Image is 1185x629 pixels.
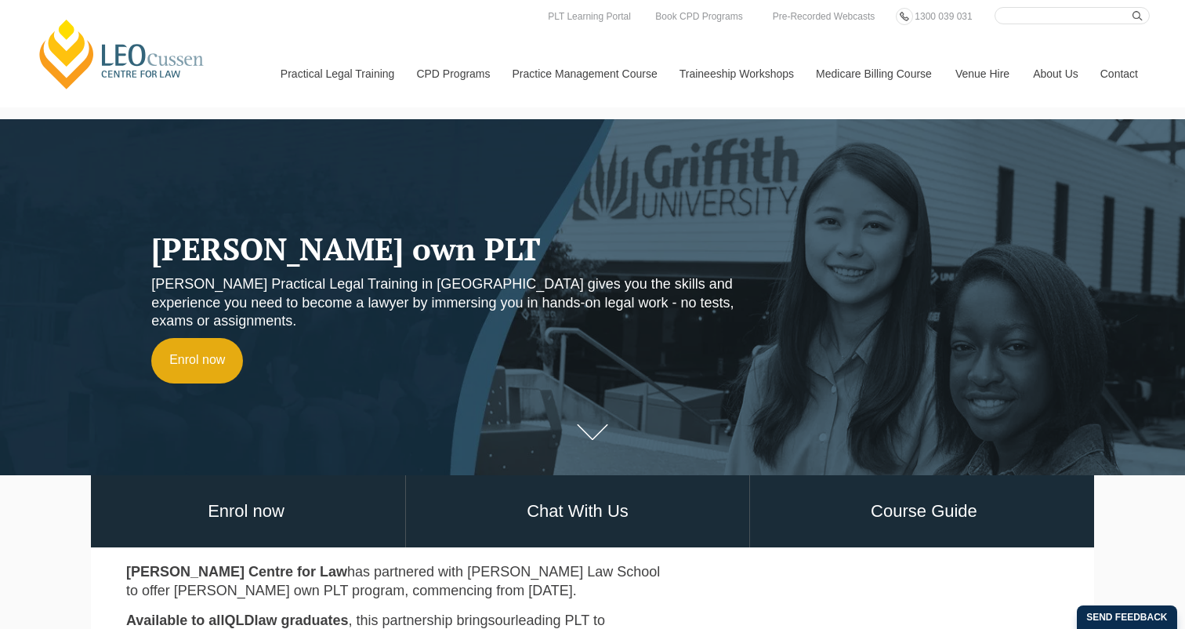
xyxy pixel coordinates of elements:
iframe: LiveChat chat widget [1080,524,1146,590]
a: Book CPD Programs [651,8,746,25]
a: Chat With Us [406,475,749,548]
a: About Us [1021,40,1089,107]
span: , this partnership brings [348,613,495,628]
a: Enrol now [87,475,405,548]
a: Course Guide [750,475,1098,548]
span: 1300 039 031 [915,11,972,22]
span: has partnered with [PERSON_NAME] Law School to offer [PERSON_NAME] own PLT program, commencing fr... [126,564,660,598]
a: [PERSON_NAME] Centre for Law [35,17,208,91]
p: [PERSON_NAME] Practical Legal Training in [GEOGRAPHIC_DATA] gives you the skills and experience y... [151,275,769,330]
a: Pre-Recorded Webcasts [769,8,879,25]
span: QLD [224,613,254,628]
span: [PERSON_NAME] Centre for Law [126,564,347,580]
a: Venue Hire [944,40,1021,107]
a: Practice Management Course [501,40,668,107]
a: Contact [1089,40,1150,107]
span: our [495,613,516,628]
a: 1300 039 031 [911,8,976,25]
a: Medicare Billing Course [804,40,944,107]
a: Enrol now [151,338,243,384]
a: CPD Programs [404,40,500,107]
span: Available to all [126,613,224,628]
h1: [PERSON_NAME] own PLT [151,231,769,266]
a: PLT Learning Portal [544,8,635,25]
a: Traineeship Workshops [668,40,804,107]
a: Practical Legal Training [269,40,405,107]
span: law graduates [254,613,348,628]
